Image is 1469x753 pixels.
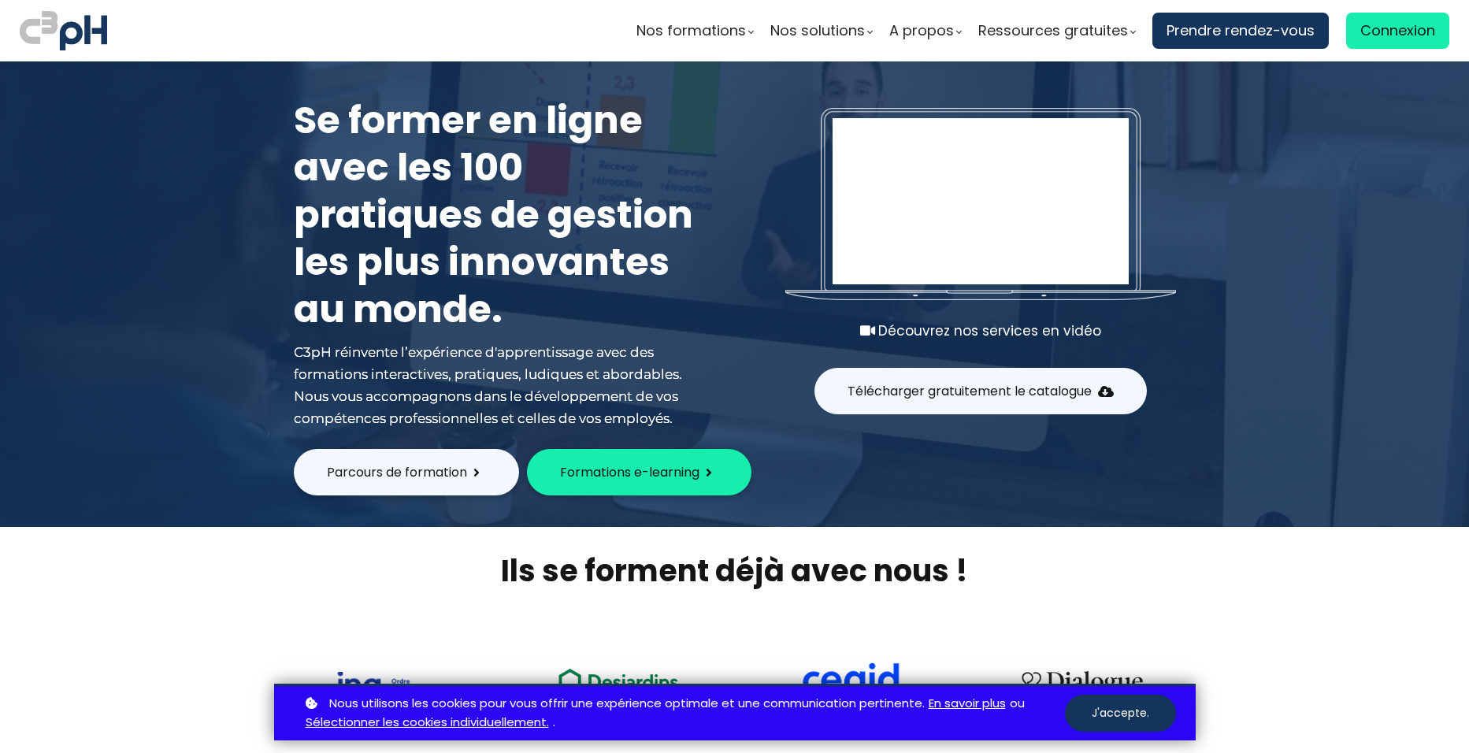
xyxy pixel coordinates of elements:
[294,449,519,495] button: Parcours de formation
[336,672,437,703] img: 73f878ca33ad2a469052bbe3fa4fd140.png
[560,462,699,482] span: Formations e-learning
[547,659,689,703] img: ea49a208ccc4d6e7deb170dc1c457f3b.png
[636,19,746,43] span: Nos formations
[800,662,901,703] img: cdf238afa6e766054af0b3fe9d0794df.png
[329,694,925,714] span: Nous utilisons les cookies pour vous offrir une expérience optimale et une communication pertinente.
[1152,13,1329,49] a: Prendre rendez-vous
[785,320,1175,342] div: Découvrez nos services en vidéo
[1011,661,1153,703] img: 4cbfeea6ce3138713587aabb8dcf64fe.png
[1346,13,1449,49] a: Connexion
[889,19,954,43] span: A propos
[294,97,703,333] h1: Se former en ligne avec les 100 pratiques de gestion les plus innovantes au monde.
[294,341,703,429] div: C3pH réinvente l’expérience d'apprentissage avec des formations interactives, pratiques, ludiques...
[20,8,107,54] img: logo C3PH
[848,381,1092,401] span: Télécharger gratuitement le catalogue
[327,462,467,482] span: Parcours de formation
[302,694,1065,733] p: ou .
[1360,19,1435,43] span: Connexion
[814,368,1147,414] button: Télécharger gratuitement le catalogue
[1065,695,1176,732] button: J'accepte.
[770,19,865,43] span: Nos solutions
[306,713,549,733] a: Sélectionner les cookies individuellement.
[274,551,1196,591] h2: Ils se forment déjà avec nous !
[1167,19,1315,43] span: Prendre rendez-vous
[527,449,751,495] button: Formations e-learning
[978,19,1128,43] span: Ressources gratuites
[929,694,1006,714] a: En savoir plus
